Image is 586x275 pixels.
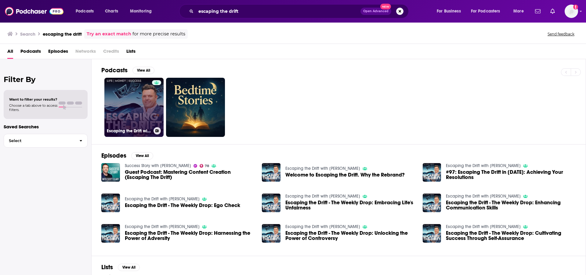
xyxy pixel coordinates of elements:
[20,31,35,37] h3: Search
[285,230,415,241] a: Escaping the Drift - The Weekly Drop: Unlocking the Power of Controversy
[262,163,280,182] img: Welcome to Escaping the Drift. Why the Rebrand?
[200,164,209,168] a: 78
[126,46,136,59] span: Lists
[565,5,578,18] span: Logged in as NickG
[101,152,153,159] a: EpisodesView All
[4,139,74,143] span: Select
[103,46,119,59] span: Credits
[196,6,360,16] input: Search podcasts, credits, & more...
[48,46,68,59] span: Episodes
[101,263,113,271] h2: Lists
[285,200,415,210] a: Escaping the Drift - The Weekly Drop: Embracing Life's Unfairness
[285,224,360,229] a: Escaping the Drift with John Gafford
[360,8,391,15] button: Open AdvancedNew
[446,170,576,180] a: #97: Escaping The Drift in 2024: Achieving Your Resolutions
[87,30,131,37] a: Try an exact match
[437,7,461,16] span: For Business
[132,30,185,37] span: for more precise results
[20,46,41,59] a: Podcasts
[446,194,521,199] a: Escaping the Drift with John Gafford
[130,7,152,16] span: Monitoring
[4,75,88,84] h2: Filter By
[565,5,578,18] img: User Profile
[513,7,524,16] span: More
[548,6,557,16] a: Show notifications dropdown
[9,103,57,112] span: Choose a tab above to access filters.
[101,224,120,243] img: Escaping the Drift - The Weekly Drop: Harnessing the Power of Adversity
[7,46,13,59] a: All
[125,196,200,202] a: Escaping the Drift with John Gafford
[76,7,94,16] span: Podcasts
[546,31,576,37] button: Send feedback
[363,10,389,13] span: Open Advanced
[131,152,153,159] button: View All
[101,152,126,159] h2: Episodes
[285,172,405,177] a: Welcome to Escaping the Drift. Why the Rebrand?
[104,78,164,137] a: Escaping the Drift with [PERSON_NAME]
[107,128,151,134] h3: Escaping the Drift with [PERSON_NAME]
[125,163,191,168] a: Success Story with Scott D. Clary
[432,6,468,16] button: open menu
[471,7,500,16] span: For Podcasters
[101,66,128,74] h2: Podcasts
[71,6,102,16] button: open menu
[101,6,122,16] a: Charts
[262,224,280,243] img: Escaping the Drift - The Weekly Drop: Unlocking the Power of Controversy
[285,194,360,199] a: Escaping the Drift with John Gafford
[423,163,441,182] img: #97: Escaping The Drift in 2024: Achieving Your Resolutions
[125,230,255,241] a: Escaping the Drift - The Weekly Drop: Harnessing the Power of Adversity
[423,194,441,212] img: Escaping the Drift - The Weekly Drop: Enhancing Communication Skills
[105,7,118,16] span: Charts
[446,230,576,241] a: Escaping the Drift - The Weekly Drop: Cultivating Success Through Self-Assurance
[9,97,57,102] span: Want to filter your results?
[423,224,441,243] img: Escaping the Drift - The Weekly Drop: Cultivating Success Through Self-Assurance
[43,31,82,37] h3: escaping the drift
[101,194,120,212] img: Escaping the Drift - The Weekly Drop: Ego Check
[126,6,160,16] button: open menu
[446,170,576,180] span: #97: Escaping The Drift in [DATE]: Achieving Your Resolutions
[205,165,209,167] span: 78
[446,163,521,168] a: Escaping the Drift with John Gafford
[446,224,521,229] a: Escaping the Drift with John Gafford
[446,200,576,210] a: Escaping the Drift - The Weekly Drop: Enhancing Communication Skills
[101,263,140,271] a: ListsView All
[75,46,96,59] span: Networks
[262,194,280,212] img: Escaping the Drift - The Weekly Drop: Embracing Life's Unfairness
[4,124,88,130] p: Saved Searches
[125,224,200,229] a: Escaping the Drift with John Gafford
[467,6,509,16] button: open menu
[533,6,543,16] a: Show notifications dropdown
[101,66,154,74] a: PodcastsView All
[4,134,88,148] button: Select
[5,5,63,17] img: Podchaser - Follow, Share and Rate Podcasts
[118,264,140,271] button: View All
[380,4,391,9] span: New
[573,5,578,9] svg: Add a profile image
[565,5,578,18] button: Show profile menu
[125,203,240,208] a: Escaping the Drift - The Weekly Drop: Ego Check
[101,163,120,182] img: Guest Podcast: Mastering Content Creation (Escaping The Drift)
[509,6,531,16] button: open menu
[132,67,154,74] button: View All
[125,170,255,180] a: Guest Podcast: Mastering Content Creation (Escaping The Drift)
